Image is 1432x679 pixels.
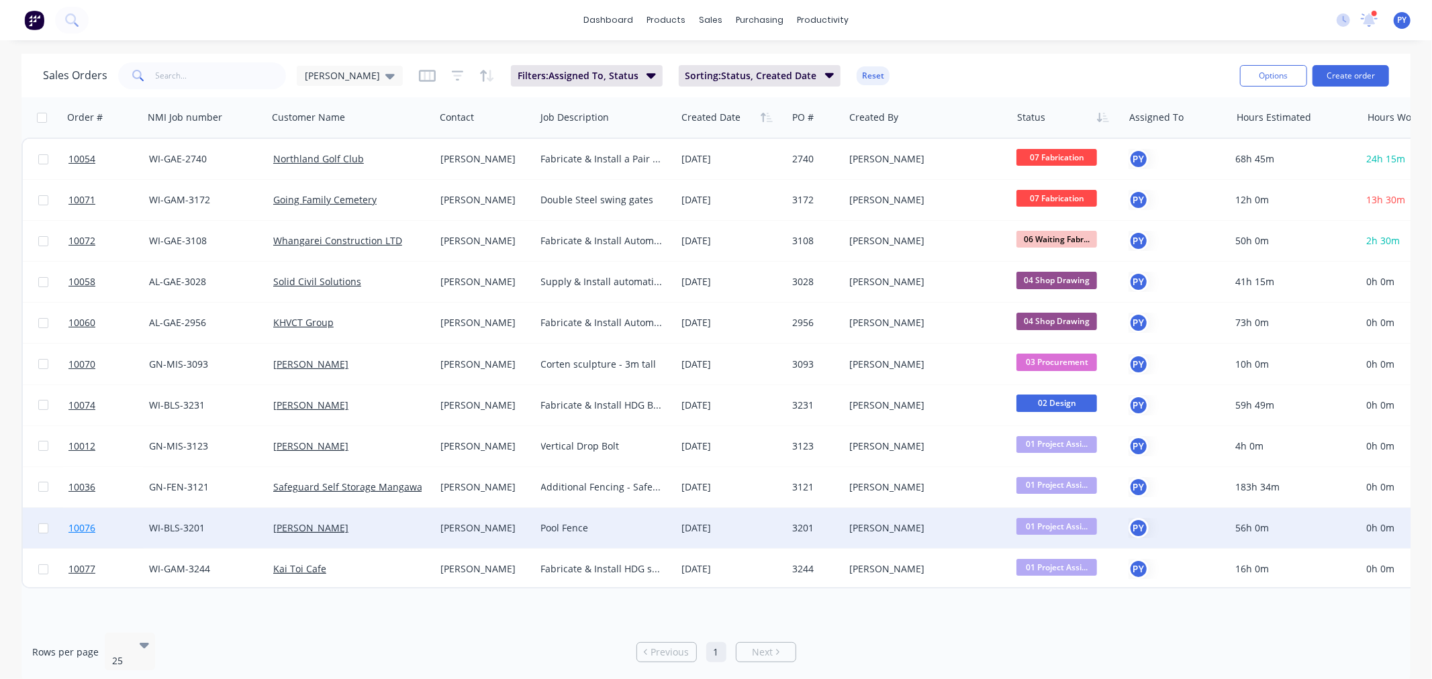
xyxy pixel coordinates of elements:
[273,152,364,165] a: Northland Golf Club
[1366,521,1394,534] span: 0h 0m
[440,316,526,329] div: [PERSON_NAME]
[1016,518,1097,535] span: 01 Project Assi...
[1235,562,1349,576] div: 16h 0m
[1129,395,1149,415] button: PY
[681,275,781,289] div: [DATE]
[273,562,326,575] a: Kai Toi Cafe
[681,152,781,166] div: [DATE]
[752,645,773,659] span: Next
[1016,313,1097,329] span: 04 Shop Drawing
[1366,316,1394,329] span: 0h 0m
[1016,231,1097,248] span: 06 Waiting Fabr...
[67,111,103,124] div: Order #
[149,439,257,453] div: GN-MIS-3123
[68,439,95,453] span: 10012
[273,521,348,534] a: [PERSON_NAME]
[440,439,526,453] div: [PERSON_NAME]
[681,439,781,453] div: [DATE]
[792,193,837,207] div: 3172
[792,521,837,535] div: 3201
[540,111,609,124] div: Job Description
[518,69,638,83] span: Filters: Assigned To, Status
[24,10,44,30] img: Factory
[849,399,998,412] div: [PERSON_NAME]
[1366,358,1394,370] span: 0h 0m
[541,316,665,329] div: Fabricate & Install Automatic Aluminium Sliding Gate
[1016,477,1097,494] span: 01 Project Assi...
[68,303,149,343] a: 10060
[68,480,95,494] span: 10036
[679,65,841,87] button: Sorting:Status, Created Date
[681,358,781,371] div: [DATE]
[1235,152,1349,166] div: 68h 45m
[149,152,257,166] div: WI-GAE-2740
[1366,562,1394,575] span: 0h 0m
[440,562,526,576] div: [PERSON_NAME]
[1129,313,1149,333] div: PY
[685,69,817,83] span: Sorting: Status, Created Date
[68,275,95,289] span: 10058
[68,426,149,466] a: 10012
[1016,149,1097,166] span: 07 Fabrication
[792,480,837,494] div: 3121
[1129,354,1149,374] button: PY
[68,193,95,207] span: 10071
[68,521,95,535] span: 10076
[541,234,665,248] div: Fabricate & Install Automatic Sliding Gate
[149,480,257,494] div: GN-FEN-3121
[849,480,998,494] div: [PERSON_NAME]
[849,111,898,124] div: Created By
[68,152,95,166] span: 10054
[149,521,257,535] div: WI-BLS-3201
[1366,399,1394,411] span: 0h 0m
[1016,354,1097,370] span: 03 Procurement
[1366,234,1400,247] span: 2h 30m
[112,654,128,668] div: 25
[440,275,526,289] div: [PERSON_NAME]
[1129,518,1149,538] button: PY
[32,645,99,659] span: Rows per page
[149,275,257,289] div: AL-GAE-3028
[149,562,257,576] div: WI-GAM-3244
[640,10,692,30] div: products
[273,480,448,493] a: Safeguard Self Storage Mangawahi Ltd
[681,316,781,329] div: [DATE]
[68,180,149,220] a: 10071
[68,234,95,248] span: 10072
[1235,316,1349,329] div: 73h 0m
[440,399,526,412] div: [PERSON_NAME]
[149,193,257,207] div: WI-GAM-3172
[305,68,380,83] span: [PERSON_NAME]
[541,521,665,535] div: Pool Fence
[849,275,998,289] div: [PERSON_NAME]
[849,562,998,576] div: [PERSON_NAME]
[681,399,781,412] div: [DATE]
[792,316,837,329] div: 2956
[681,480,781,494] div: [DATE]
[681,193,781,207] div: [DATE]
[541,439,665,453] div: Vertical Drop Bolt
[273,275,361,288] a: Solid Civil Solutions
[68,562,95,576] span: 10077
[1129,477,1149,497] div: PY
[792,358,837,371] div: 3093
[440,193,526,207] div: [PERSON_NAME]
[792,562,837,576] div: 3244
[1129,149,1149,169] button: PY
[68,508,149,548] a: 10076
[68,467,149,507] a: 10036
[681,111,741,124] div: Created Date
[1237,111,1311,124] div: Hours Estimated
[68,221,149,261] a: 10072
[272,111,345,124] div: Customer Name
[681,562,781,576] div: [DATE]
[651,645,689,659] span: Previous
[1129,436,1149,456] button: PY
[1235,439,1349,453] div: 4h 0m
[273,399,348,411] a: [PERSON_NAME]
[68,549,149,589] a: 10077
[1235,358,1349,371] div: 10h 0m
[149,234,257,248] div: WI-GAE-3108
[541,275,665,289] div: Supply & Install automatic sliding gate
